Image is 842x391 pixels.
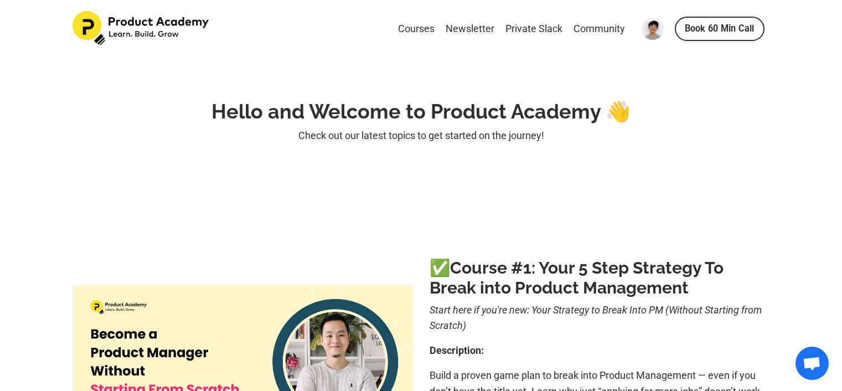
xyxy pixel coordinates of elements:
div: Open chat [795,347,829,380]
img: User Avatar [642,18,664,40]
b: Description: [430,344,484,356]
p: Check out our latest topics to get started on the journey! [73,128,770,144]
img: Product Academy Logo [73,11,211,45]
a: 1: Your 5 Step Strategy To Break into Product Management [430,258,724,297]
b: ✅ [430,258,523,277]
a: Course # [450,258,523,277]
a: Private Slack [505,21,562,37]
a: Newsletter [446,21,494,37]
strong: Hello and Welcome to Product Academy 👋 [211,100,631,123]
i: Start here if you're new: Your Strategy to Break Into PM (Without Starting from Scratch) [430,304,762,332]
a: Book 60 Min Call [675,17,764,41]
a: Courses [398,21,435,37]
a: Community [574,21,625,37]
